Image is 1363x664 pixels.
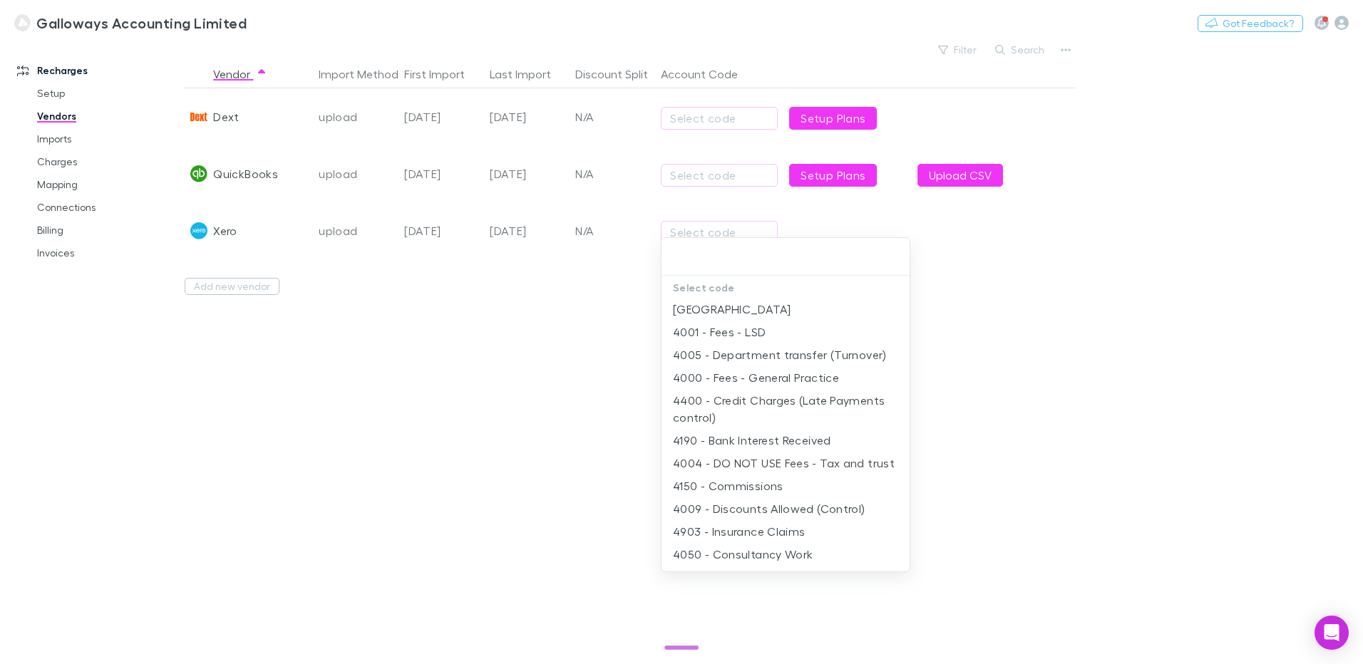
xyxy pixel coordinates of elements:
[662,366,910,389] li: 4000 - Fees - General Practice
[662,497,910,520] li: 4009 - Discounts Allowed (Control)
[662,321,910,343] li: 4001 - Fees - LSD
[662,543,910,566] li: 4050 - Consultancy Work
[662,281,910,321] li: 4002 - DO NOT USE Fees - [GEOGRAPHIC_DATA]
[662,429,910,452] li: 4190 - Bank Interest Received
[1315,616,1349,650] div: Open Intercom Messenger
[662,452,910,474] li: 4004 - DO NOT USE Fees - Tax and trust
[662,343,910,366] li: 4005 - Department transfer (Turnover)
[662,276,910,300] p: Select code
[662,389,910,429] li: 4400 - Credit Charges (Late Payments control)
[662,520,910,543] li: 4903 - Insurance Claims
[662,474,910,497] li: 4150 - Commissions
